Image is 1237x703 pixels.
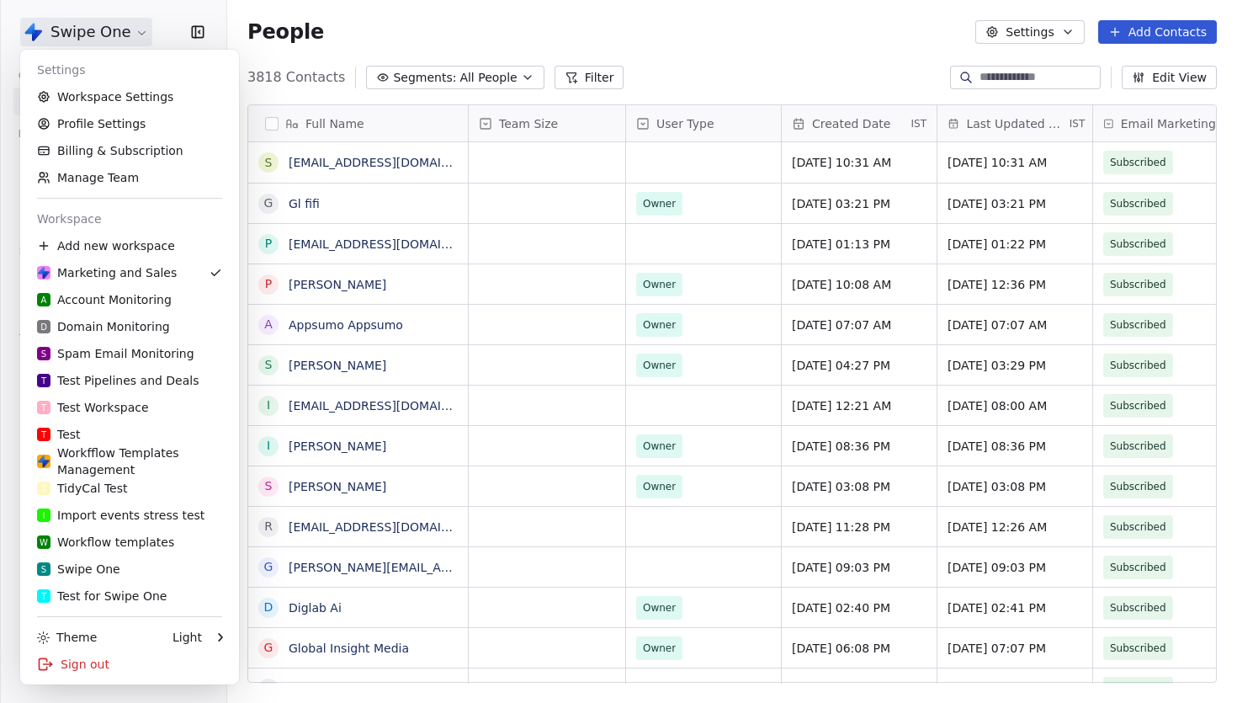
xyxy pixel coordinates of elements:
span: S [41,348,46,360]
span: T [41,590,46,603]
div: Sign out [27,651,232,678]
a: Profile Settings [27,110,232,137]
div: Settings [27,56,232,83]
div: Workflow templates [37,534,174,551]
div: Import events stress test [37,507,204,524]
div: Theme [37,629,97,646]
div: Account Monitoring [37,291,172,308]
div: Test [37,426,81,443]
img: Swipe%20One%20Logo%201-1.svg [37,455,50,468]
span: T [41,375,46,387]
span: D [40,321,47,333]
a: Workspace Settings [27,83,232,110]
div: Test for Swipe One [37,588,167,604]
div: Test Pipelines and Deals [37,372,199,389]
span: W [40,536,48,549]
div: TidyCal Test [37,480,127,497]
span: T [41,402,46,414]
div: Test Workspace [37,399,149,416]
span: I [43,509,45,522]
span: A [41,294,47,306]
span: T [41,482,46,495]
a: Manage Team [27,164,232,191]
img: Swipe%20One%20Logo%201-1.svg [37,266,50,280]
div: Add new workspace [27,232,232,259]
div: Workfflow Templates Management [37,445,222,478]
a: Billing & Subscription [27,137,232,164]
div: Swipe One [37,561,120,578]
div: Domain Monitoring [37,318,170,335]
span: S [41,563,46,576]
div: Marketing and Sales [37,264,177,281]
div: Light [173,629,202,646]
div: Spam Email Monitoring [37,345,194,362]
span: T [41,429,46,441]
div: Workspace [27,205,232,232]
